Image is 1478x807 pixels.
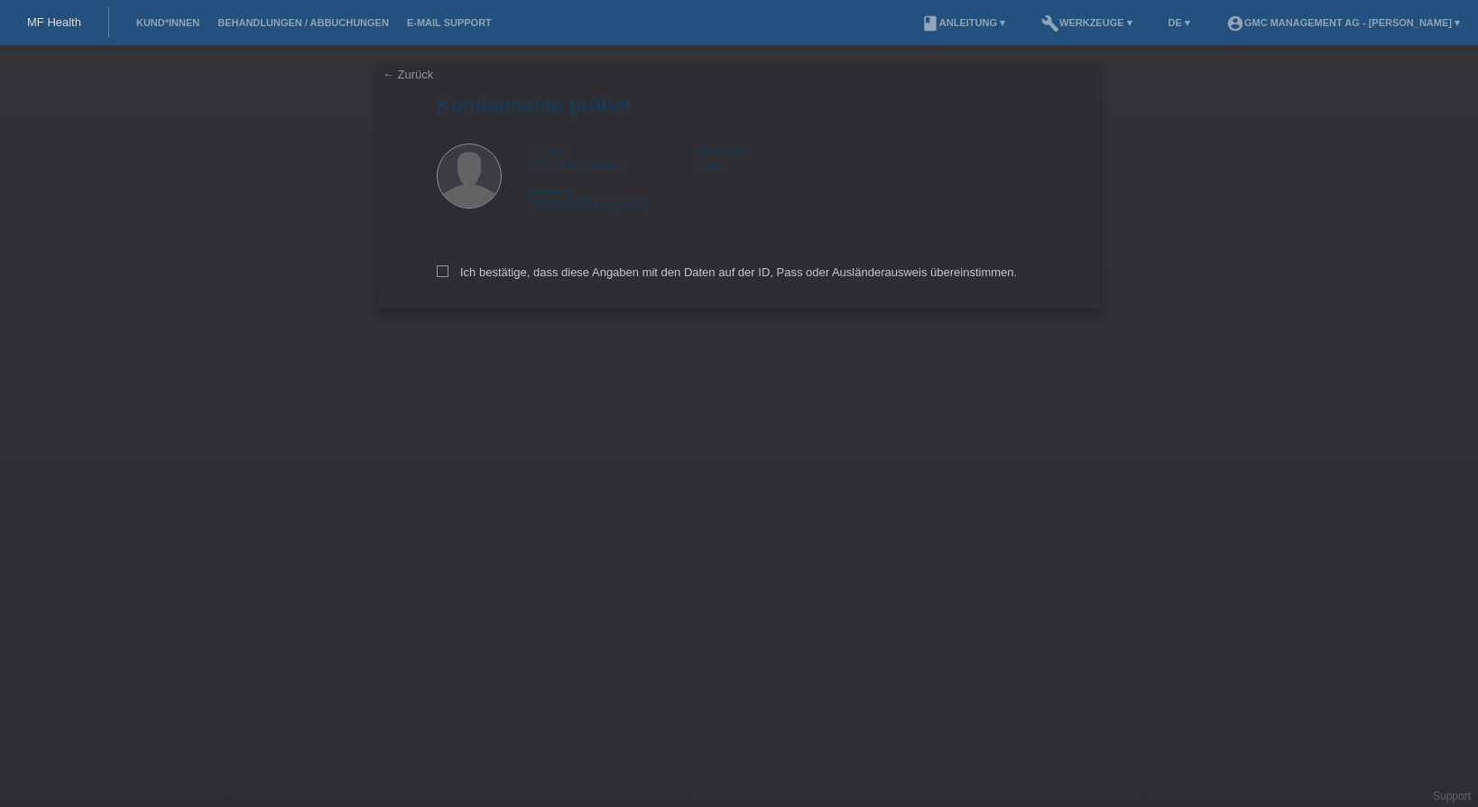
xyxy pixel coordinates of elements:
h1: Kundendaten prüfen [437,94,1041,116]
span: Vorname [527,145,567,156]
i: book [921,14,939,32]
i: account_circle [1226,14,1244,32]
span: Nationalität [527,186,577,197]
a: Kund*innen [127,17,208,28]
a: ← Zurück [383,68,433,81]
a: E-Mail Support [398,17,501,28]
div: Blum [698,144,870,171]
label: Ich bestätige, dass diese Angaben mit den Daten auf der ID, Pass oder Ausländerausweis übereinsti... [437,265,1017,279]
div: [PERSON_NAME] [527,144,698,171]
a: buildWerkzeuge ▾ [1032,17,1141,28]
div: [GEOGRAPHIC_DATA] [527,184,698,211]
i: build [1041,14,1059,32]
a: DE ▾ [1159,17,1199,28]
a: Behandlungen / Abbuchungen [208,17,398,28]
a: Support [1433,790,1471,802]
span: Nachname [698,145,746,156]
a: MF Health [27,15,81,29]
a: bookAnleitung ▾ [912,17,1014,28]
a: account_circleGMC Management AG - [PERSON_NAME] ▾ [1217,17,1469,28]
